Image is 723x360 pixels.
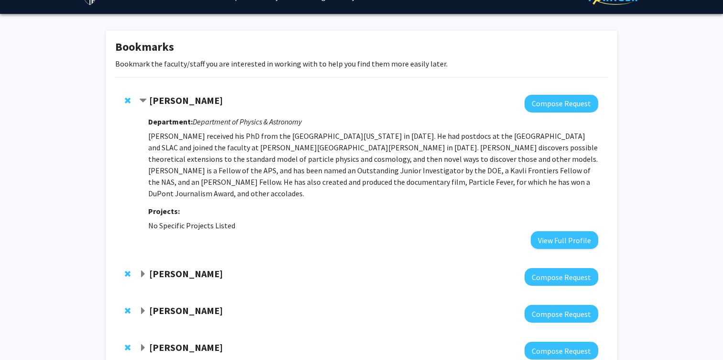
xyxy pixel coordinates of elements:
span: Expand Petar Maksimovic Bookmark [139,307,147,315]
button: Compose Request to Petar Maksimovic [525,305,598,323]
button: Compose Request to David Kaplan [525,95,598,112]
span: No Specific Projects Listed [148,221,235,230]
span: Contract David Kaplan Bookmark [139,97,147,105]
strong: [PERSON_NAME] [149,94,223,106]
span: Remove David Kaplan from bookmarks [125,97,131,104]
span: Remove Petar Maksimovic from bookmarks [125,307,131,315]
i: Department of Physics & Astronomy [193,117,302,126]
span: Expand Emanuele Berti Bookmark [139,270,147,278]
strong: [PERSON_NAME] [149,341,223,353]
p: Bookmark the faculty/staff you are interested in working with to help you find them more easily l... [115,58,608,69]
span: Expand Kit Bowen Bookmark [139,344,147,352]
button: Compose Request to Kit Bowen [525,342,598,360]
button: Compose Request to Emanuele Berti [525,268,598,286]
span: Remove Kit Bowen from bookmarks [125,344,131,351]
span: Remove Emanuele Berti from bookmarks [125,270,131,278]
h1: Bookmarks [115,40,608,54]
p: [PERSON_NAME] received his PhD from the [GEOGRAPHIC_DATA][US_STATE] in [DATE]. He had postdocs at... [148,130,598,199]
strong: [PERSON_NAME] [149,304,223,316]
strong: Projects: [148,206,180,216]
iframe: Chat [7,317,41,353]
strong: Department: [148,117,193,126]
button: View Full Profile [531,231,598,249]
strong: [PERSON_NAME] [149,268,223,280]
